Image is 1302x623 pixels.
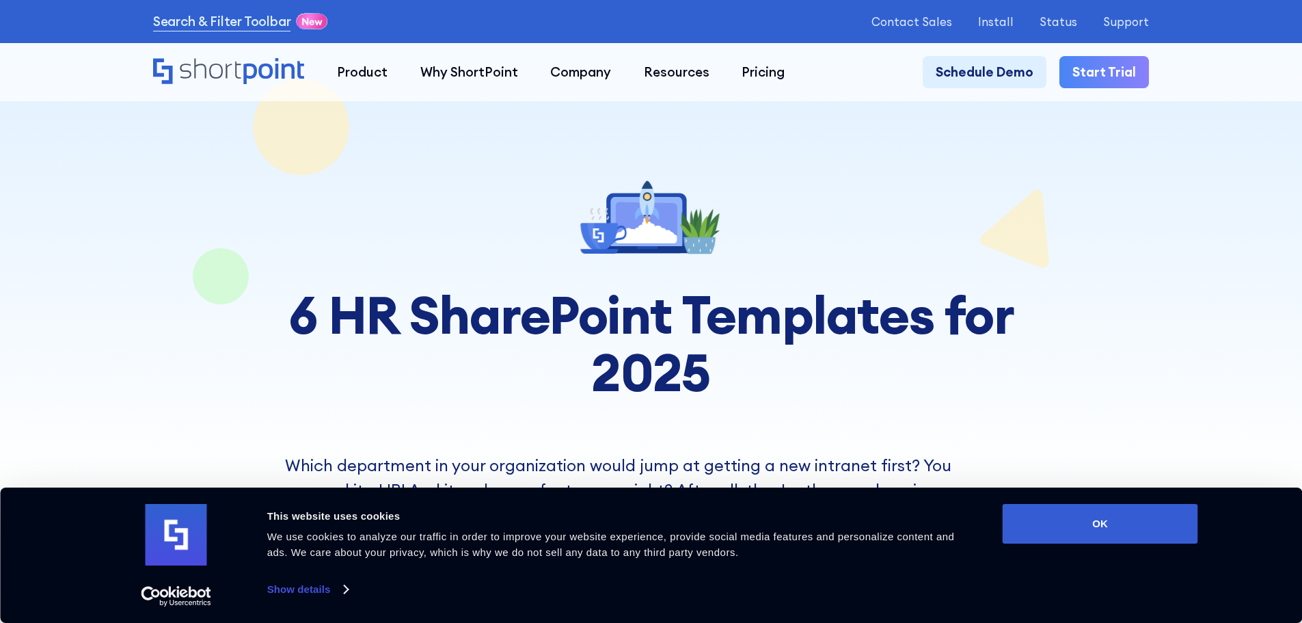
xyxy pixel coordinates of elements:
[321,56,404,89] a: Product
[267,508,972,525] div: This website uses cookies
[627,56,726,89] a: Resources
[146,504,207,566] img: logo
[153,12,291,31] a: Search & Filter Toolbar
[1040,15,1077,28] a: Status
[267,579,348,600] a: Show details
[923,56,1046,89] a: Schedule Demo
[288,282,1014,405] strong: 6 HR SharePoint Templates for 2025
[742,62,785,82] div: Pricing
[871,15,952,28] a: Contact Sales
[978,15,1014,28] a: Install
[1059,56,1149,89] a: Start Trial
[153,58,304,86] a: Home
[726,56,802,89] a: Pricing
[550,62,611,82] div: Company
[404,56,534,89] a: Why ShortPoint
[1003,504,1198,544] button: OK
[644,62,709,82] div: Resources
[337,62,388,82] div: Product
[267,531,955,558] span: We use cookies to analyze our traffic in order to improve your website experience, provide social...
[420,62,518,82] div: Why ShortPoint
[285,453,1018,576] p: Which department in your organization would jump at getting a new intranet first? You guessed it ...
[534,56,627,89] a: Company
[1056,464,1302,623] iframe: Chat Widget
[116,586,236,607] a: Usercentrics Cookiebot - opens in a new window
[1103,15,1149,28] a: Support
